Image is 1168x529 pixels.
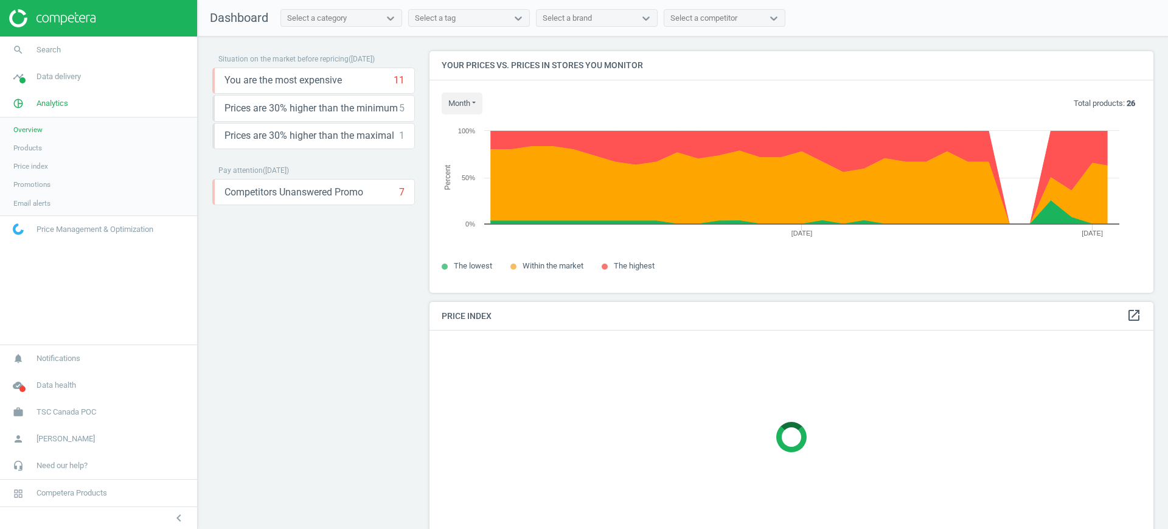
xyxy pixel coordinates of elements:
text: 50% [462,174,475,181]
div: Select a tag [415,13,456,24]
div: 7 [399,186,405,199]
img: wGWNvw8QSZomAAAAABJRU5ErkJggg== [13,223,24,235]
div: Select a category [287,13,347,24]
span: Notifications [36,353,80,364]
span: Prices are 30% higher than the minimum [224,102,398,115]
span: Price index [13,161,48,171]
div: 11 [394,74,405,87]
i: search [7,38,30,61]
text: 100% [458,127,475,135]
span: ( [DATE] ) [349,55,375,63]
h4: Price Index [429,302,1153,331]
i: person [7,427,30,450]
span: Dashboard [210,10,268,25]
div: 5 [399,102,405,115]
span: TSC Canada POC [36,407,96,418]
span: [PERSON_NAME] [36,433,95,444]
i: headset_mic [7,454,30,477]
span: Data delivery [36,71,81,82]
i: cloud_done [7,374,30,397]
i: timeline [7,65,30,88]
span: The lowest [454,261,492,270]
span: Competera Products [36,488,107,499]
h4: Your prices vs. prices in stores you monitor [429,51,1153,80]
i: work [7,401,30,424]
span: Within the market [523,261,583,270]
span: You are the most expensive [224,74,342,87]
p: Total products: [1074,98,1135,109]
tspan: Percent [443,164,452,190]
div: Select a competitor [670,13,737,24]
span: Need our help? [36,460,88,471]
b: 26 [1127,99,1135,108]
i: pie_chart_outlined [7,92,30,115]
span: Competitors Unanswered Promo [224,186,363,199]
span: Overview [13,125,43,135]
button: chevron_left [164,510,194,526]
img: ajHJNr6hYgQAAAAASUVORK5CYII= [9,9,96,27]
div: Select a brand [543,13,592,24]
tspan: [DATE] [1082,229,1103,237]
span: Analytics [36,98,68,109]
span: Price Management & Optimization [36,224,153,235]
i: notifications [7,347,30,370]
span: Pay attention [218,166,263,175]
span: ( [DATE] ) [263,166,289,175]
i: open_in_new [1127,308,1141,323]
text: 0% [465,220,475,228]
span: Products [13,143,42,153]
span: Situation on the market before repricing [218,55,349,63]
div: 1 [399,129,405,142]
span: Email alerts [13,198,50,208]
span: The highest [614,261,655,270]
span: Prices are 30% higher than the maximal [224,129,394,142]
tspan: [DATE] [791,229,813,237]
a: open_in_new [1127,308,1141,324]
i: chevron_left [172,511,186,525]
span: Data health [36,380,76,391]
button: month [442,93,482,114]
span: Promotions [13,180,50,189]
span: Search [36,44,61,55]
